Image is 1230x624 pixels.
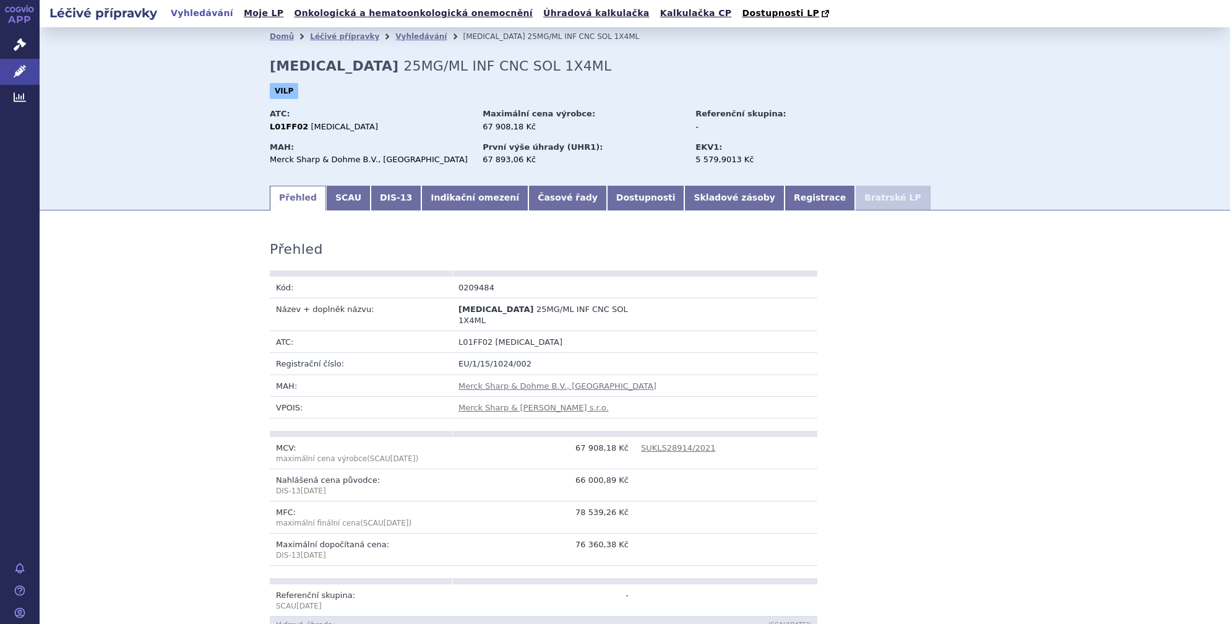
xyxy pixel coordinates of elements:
td: Kód: [270,277,452,298]
td: Registrační číslo: [270,353,452,375]
a: Časové řady [528,186,607,210]
strong: První výše úhrady (UHR1): [483,142,603,152]
p: maximální finální cena [276,518,446,529]
td: 78 539,26 Kč [452,501,635,534]
td: VPOIS: [270,396,452,418]
div: Merck Sharp & Dohme B.V., [GEOGRAPHIC_DATA] [270,154,471,165]
h2: Léčivé přípravky [40,4,167,22]
strong: [MEDICAL_DATA] [270,58,398,74]
p: DIS-13 [276,550,446,561]
a: Onkologická a hematoonkologická onemocnění [290,5,536,22]
span: [DATE] [390,454,416,463]
a: Léčivé přípravky [310,32,379,41]
strong: MAH: [270,142,294,152]
span: [MEDICAL_DATA] [495,337,562,347]
td: MCV: [270,437,452,469]
span: (SCAU ) [276,454,418,463]
span: [DATE] [296,602,322,610]
span: [MEDICAL_DATA] [458,305,533,314]
td: Maximální dopočítaná cena: [270,534,452,566]
a: Vyhledávání [167,5,237,22]
td: 0209484 [452,277,635,298]
td: 66 000,89 Kč [452,469,635,501]
span: [MEDICAL_DATA] [311,122,378,131]
div: 67 908,18 Kč [483,121,684,132]
a: SUKLS28914/2021 [641,443,716,453]
span: 25MG/ML INF CNC SOL 1X4ML [458,305,628,325]
strong: Maximální cena výrobce: [483,109,595,118]
td: Nahlášená cena původce: [270,469,452,501]
a: Kalkulačka CP [656,5,736,22]
span: [DATE] [384,519,409,527]
span: (SCAU ) [360,519,411,527]
a: Merck Sharp & Dohme B.V., [GEOGRAPHIC_DATA] [458,381,656,391]
h3: Přehled [270,241,323,258]
td: - [452,584,635,617]
a: SCAU [326,186,371,210]
td: EU/1/15/1024/002 [452,353,817,375]
td: Referenční skupina: [270,584,452,617]
span: 25MG/ML INF CNC SOL 1X4ML [528,32,640,41]
span: maximální cena výrobce [276,454,367,463]
a: Dostupnosti [607,186,685,210]
strong: ATC: [270,109,290,118]
a: Dostupnosti LP [738,5,835,22]
a: Merck Sharp & [PERSON_NAME] s.r.o. [458,403,609,412]
strong: L01FF02 [270,122,308,131]
span: [DATE] [301,551,326,560]
a: Skladové zásoby [684,186,784,210]
td: 76 360,38 Kč [452,534,635,566]
div: - [695,121,835,132]
span: [DATE] [301,487,326,495]
a: Úhradová kalkulačka [540,5,653,22]
p: SCAU [276,601,446,612]
a: Indikační omezení [421,186,528,210]
td: 67 908,18 Kč [452,437,635,469]
td: MAH: [270,375,452,396]
a: Přehled [270,186,326,210]
div: 5 579,9013 Kč [695,154,835,165]
span: 25MG/ML INF CNC SOL 1X4ML [403,58,611,74]
span: L01FF02 [458,337,492,347]
a: Moje LP [240,5,287,22]
span: VILP [270,83,298,99]
span: [MEDICAL_DATA] [463,32,525,41]
td: Název + doplněk názvu: [270,298,452,331]
td: ATC: [270,331,452,353]
p: DIS-13 [276,486,446,496]
a: Registrace [785,186,855,210]
a: Vyhledávání [395,32,447,41]
strong: EKV1: [695,142,722,152]
div: 67 893,06 Kč [483,154,684,165]
td: MFC: [270,501,452,534]
strong: Referenční skupina: [695,109,786,118]
a: DIS-13 [371,186,421,210]
a: Domů [270,32,294,41]
span: Dostupnosti LP [742,8,819,18]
